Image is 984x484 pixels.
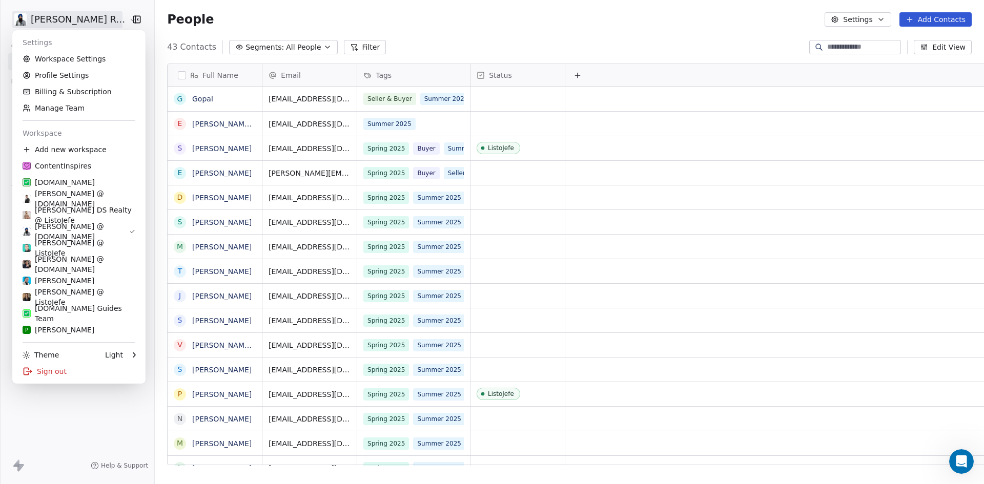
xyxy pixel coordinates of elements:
button: Emoji picker [16,335,24,344]
a: Workspace Settings [16,51,141,67]
img: ListoJefe.com%20icon%201080x1080%20Transparent-bg.png [23,178,31,186]
img: Gopal%20Ranu%20Profile%20Picture%201080x1080.png [23,227,31,236]
div: [PERSON_NAME] @ [DOMAIN_NAME] [23,221,129,242]
div: Add new workspace [16,141,141,158]
button: Start recording [65,335,73,344]
img: Simple%20Professional%20Name%20Introduction%20LinkedIn%20Profile%20Picture.png [23,277,31,285]
div: Sign out [16,363,141,380]
div: Enrique says… [8,234,197,375]
button: Upload attachment [49,335,57,344]
img: Enrique-6s-4-LJ.png [23,244,31,252]
div: [DOMAIN_NAME] Guides Team [23,303,135,324]
div: Settings [16,34,141,51]
div: Enrique says… [8,103,197,233]
div: [PERSON_NAME] @ ListoJefe [23,287,135,307]
img: Antony%20Chan%20Social%20Media%20Profile%20Picture%201080x1080%20Final.png [23,260,31,268]
div: [PERSON_NAME] [23,276,94,286]
div: Hi Hiarinder! Great to know! I just tried deleting [PERSON_NAME] from [PERSON_NAME] workspace, an... [45,56,189,96]
img: Carly-McClure-s-6-v2.png [23,293,31,301]
a: Profile Settings [16,67,141,83]
div: [PERSON_NAME] [23,325,94,335]
div: [PERSON_NAME] DS Realty @ ListoJefe [23,205,135,225]
iframe: Intercom live chat [949,449,974,474]
a: Manage Team [16,100,141,116]
img: Profile image for Harinder [29,6,46,22]
button: go back [7,4,26,24]
p: Active 1h ago [50,13,95,23]
div: Close [180,4,198,23]
div: [PERSON_NAME] @ [DOMAIN_NAME] [23,254,135,275]
span: P [25,326,28,334]
div: [DOMAIN_NAME] [23,177,95,187]
img: Daniel%20Simpson%20Social%20Media%20Profile%20Picture%201080x1080%20Option%201.png [23,211,31,219]
textarea: Message… [9,314,196,331]
img: ListoJefe.com%20icon%201080x1080%20Transparent-bg.png [23,309,31,318]
div: Theme [23,350,59,360]
button: Send a message… [176,331,192,348]
button: Home [160,4,180,24]
div: ContentInspires [23,161,91,171]
a: Billing & Subscription [16,83,141,100]
div: Light [105,350,123,360]
div: Workspace [16,125,141,141]
img: ContentInspires.com%20Icon.png [23,162,31,170]
div: Also, our Client [PERSON_NAME] reconnected his Gmail, but somehow he has it duplicated there [45,196,189,226]
div: [PERSON_NAME] @ [DOMAIN_NAME] [23,188,135,209]
div: Also, our Client [PERSON_NAME] reconnected his Gmail, but somehow he has it duplicated there [37,103,197,232]
button: Gif picker [32,335,40,344]
div: [PERSON_NAME] @ ListoJefe [23,238,135,258]
h1: [PERSON_NAME] [50,5,116,13]
img: Alex%20Farcas%201080x1080.png [23,195,31,203]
